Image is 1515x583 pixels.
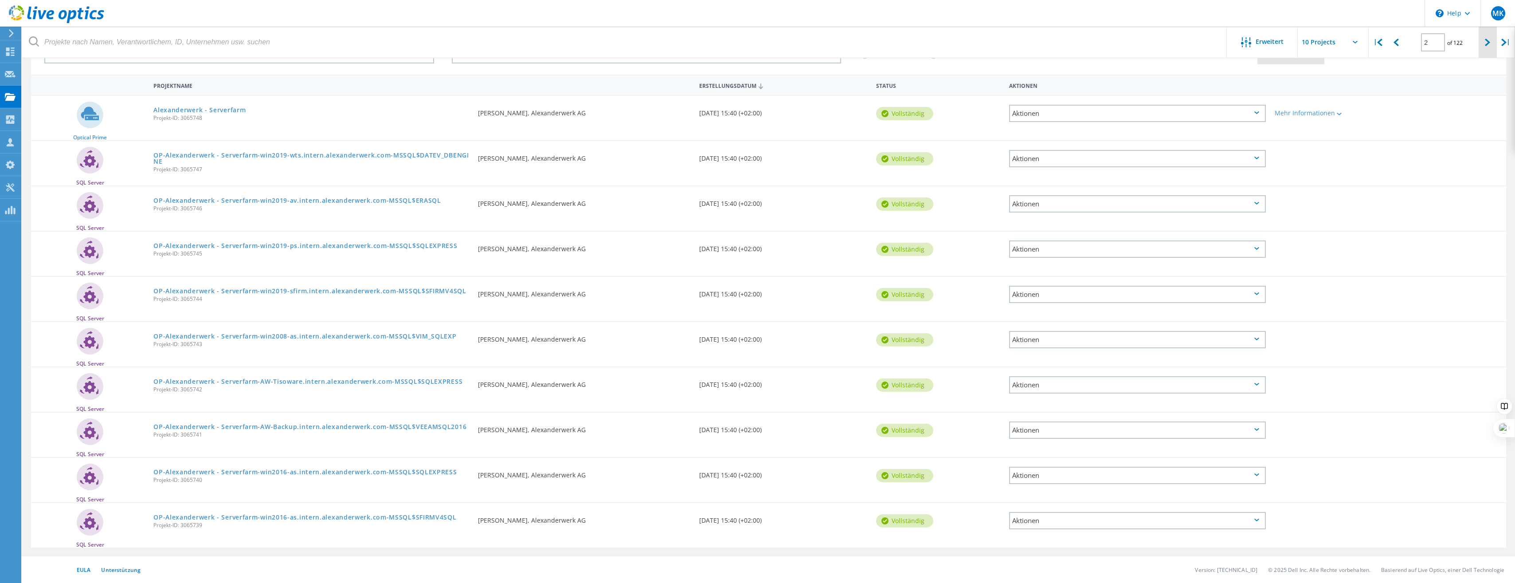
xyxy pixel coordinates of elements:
[1268,566,1370,574] li: © 2025 Dell Inc. Alle Rechte vorbehalten.
[474,413,695,442] div: [PERSON_NAME], Alexanderwerk AG
[76,542,104,548] span: SQL Server
[876,243,933,256] div: vollständig
[695,96,872,125] div: [DATE] 15:40 (+02:00)
[153,115,469,121] span: Projekt-ID: 3065748
[695,367,872,397] div: [DATE] 15:40 (+02:00)
[876,469,933,482] div: vollständig
[695,458,872,487] div: [DATE] 15:40 (+02:00)
[695,503,872,532] div: [DATE] 15:40 (+02:00)
[695,322,872,351] div: [DATE] 15:40 (+02:00)
[876,514,933,528] div: vollständig
[153,333,456,339] a: OP-Alexanderwerk - Serverfarm-win2008-as.intern.alexanderwerk.com-MSSQL$VIM_SQLEXP
[695,277,872,306] div: [DATE] 15:40 (+02:00)
[1009,376,1266,394] div: Aktionen
[876,333,933,347] div: vollständig
[1009,286,1266,303] div: Aktionen
[474,141,695,170] div: [PERSON_NAME], Alexanderwerk AG
[695,186,872,216] div: [DATE] 15:40 (+02:00)
[153,152,469,165] a: OP-Alexanderwerk - Serverfarm-win2019-wts.intern.alexanderwerk.com-MSSQL$DATEV_DBENGINE
[876,288,933,301] div: vollständig
[1195,566,1257,574] li: Version: [TECHNICAL_ID]
[9,19,104,25] a: Live Optics Dashboard
[153,167,469,172] span: Projekt-ID: 3065747
[876,424,933,437] div: vollständig
[1256,39,1284,45] span: Erweitert
[153,477,469,483] span: Projekt-ID: 3065740
[876,152,933,165] div: vollständig
[876,378,933,392] div: vollständig
[76,361,104,366] span: SQL Server
[474,367,695,397] div: [PERSON_NAME], Alexanderwerk AG
[1492,10,1503,17] span: MK
[1009,331,1266,348] div: Aktionen
[73,135,107,140] span: Optical Prime
[153,251,469,256] span: Projekt-ID: 3065745
[695,77,872,94] div: Erstellungsdatum
[474,322,695,351] div: [PERSON_NAME], Alexanderwerk AG
[474,277,695,306] div: [PERSON_NAME], Alexanderwerk AG
[153,243,457,249] a: OP-Alexanderwerk - Serverfarm-win2019-ps.intern.alexanderwerk.com-MSSQL$SQLEXPRESS
[22,27,1227,58] input: Projekte nach Namen, Verantwortlichem, ID, Unternehmen usw. suchen
[474,503,695,532] div: [PERSON_NAME], Alexanderwerk AG
[149,77,474,93] div: Projektname
[1381,566,1504,574] li: Basierend auf Live Optics, einer Dell Technologie
[695,232,872,261] div: [DATE] 15:40 (+02:00)
[1009,421,1266,439] div: Aktionen
[876,107,933,120] div: vollständig
[153,296,469,302] span: Projekt-ID: 3065744
[695,413,872,442] div: [DATE] 15:40 (+02:00)
[474,232,695,261] div: [PERSON_NAME], Alexanderwerk AG
[1009,105,1266,122] div: Aktionen
[153,288,466,294] a: OP-Alexanderwerk - Serverfarm-win2019-sfirm.intern.alexanderwerk.com-MSSQL$SFIRMV4SQL
[876,197,933,211] div: vollständig
[153,206,469,211] span: Projekt-ID: 3065746
[1009,467,1266,484] div: Aktionen
[153,197,441,204] a: OP-Alexanderwerk - Serverfarm-win2019-av.intern.alexanderwerk.com-MSSQL$ERASQL
[77,566,90,574] a: EULA
[474,186,695,216] div: [PERSON_NAME], Alexanderwerk AG
[153,342,469,347] span: Projekt-ID: 3065743
[153,378,462,385] a: OP-Alexanderwerk - Serverfarm-AW-Tisoware.intern.alexanderwerk.com-MSSQL$SQLEXPRESS
[1436,9,1444,17] svg: \n
[474,458,695,487] div: [PERSON_NAME], Alexanderwerk AG
[1497,27,1515,58] div: |
[153,432,469,437] span: Projekt-ID: 3065741
[153,387,469,392] span: Projekt-ID: 3065742
[76,497,104,502] span: SQL Server
[76,406,104,412] span: SQL Server
[153,469,457,475] a: OP-Alexanderwerk - Serverfarm-win2016-as.intern.alexanderwerk.com-MSSQL$SQLEXPRESS
[153,514,456,520] a: OP-Alexanderwerk - Serverfarm-win2016-as.intern.alexanderwerk.com-MSSQL$SFIRMV4SQL
[872,77,1004,93] div: Status
[1009,195,1266,213] div: Aktionen
[101,566,141,574] a: Unterstützung
[1009,240,1266,258] div: Aktionen
[1447,39,1463,47] span: of 122
[1005,77,1270,93] div: Aktionen
[76,225,104,231] span: SQL Server
[695,141,872,170] div: [DATE] 15:40 (+02:00)
[1009,150,1266,167] div: Aktionen
[1369,27,1387,58] div: |
[474,96,695,125] div: [PERSON_NAME], Alexanderwerk AG
[1275,110,1384,116] div: Mehr Informationen
[1009,512,1266,529] div: Aktionen
[76,271,104,276] span: SQL Server
[153,424,466,430] a: OP-Alexanderwerk - Serverfarm-AW-Backup.intern.alexanderwerk.com-MSSQL$VEEAMSQL2016
[153,523,469,528] span: Projekt-ID: 3065739
[76,452,104,457] span: SQL Server
[76,180,104,185] span: SQL Server
[76,316,104,321] span: SQL Server
[153,107,246,113] a: Alexanderwerk - Serverfarm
